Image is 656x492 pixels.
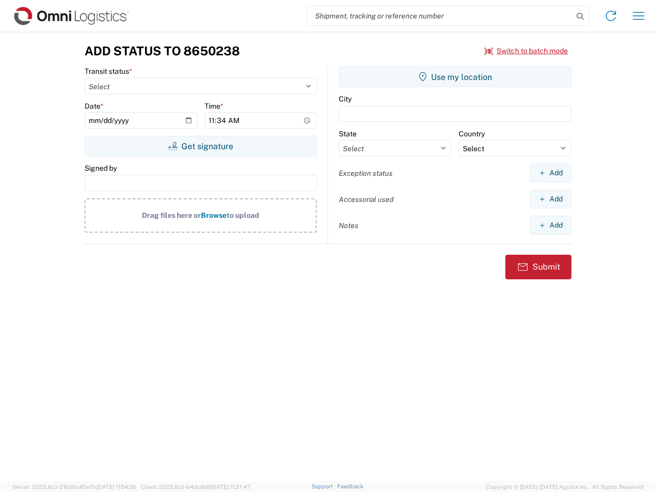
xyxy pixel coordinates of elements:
[339,221,358,230] label: Notes
[339,195,394,204] label: Accessorial used
[339,67,571,87] button: Use my location
[339,129,357,138] label: State
[85,67,132,76] label: Transit status
[530,216,571,235] button: Add
[85,136,317,156] button: Get signature
[142,211,201,219] span: Drag files here or
[530,190,571,209] button: Add
[459,129,485,138] label: Country
[227,211,259,219] span: to upload
[85,101,104,111] label: Date
[484,43,568,59] button: Switch to batch mode
[201,211,227,219] span: Browse
[12,484,136,490] span: Server: 2025.16.0-21b0bc45e7b
[339,169,393,178] label: Exception status
[337,483,363,489] a: Feedback
[141,484,251,490] span: Client: 2025.16.0-b4dc8a9
[85,163,117,173] label: Signed by
[486,482,644,491] span: Copyright © [DATE]-[DATE] Agistix Inc., All Rights Reserved
[96,484,136,490] span: [DATE] 11:54:36
[211,484,251,490] span: [DATE] 11:37:47
[204,101,223,111] label: Time
[85,44,240,58] h3: Add Status to 8650238
[339,94,352,104] label: City
[530,163,571,182] button: Add
[307,6,573,26] input: Shipment, tracking or reference number
[312,483,337,489] a: Support
[505,255,571,279] button: Submit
